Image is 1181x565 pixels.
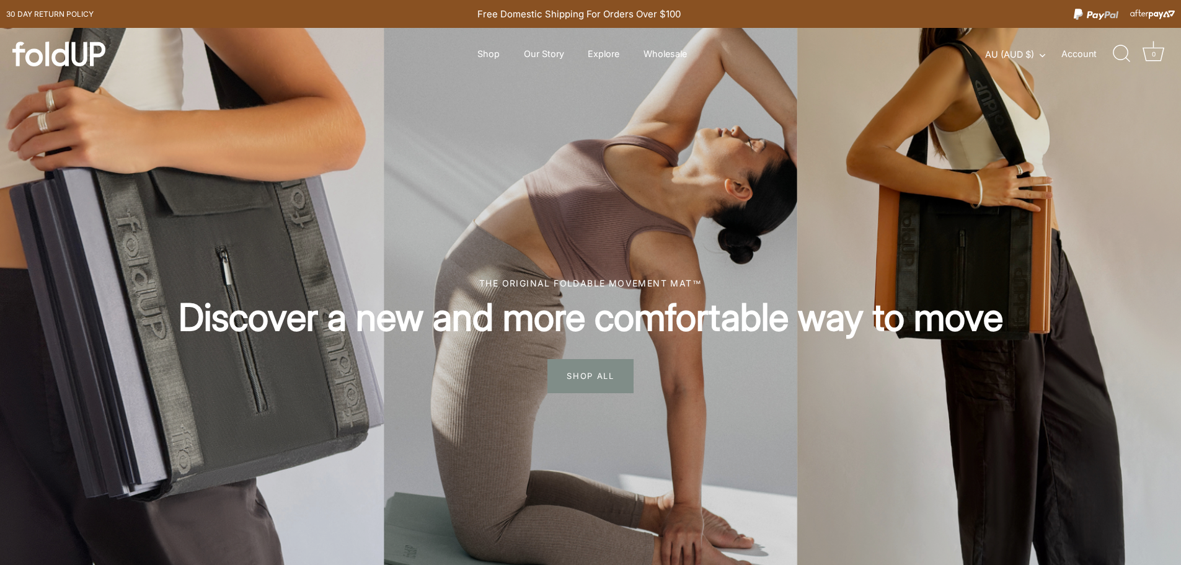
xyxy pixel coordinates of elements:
[513,42,575,66] a: Our Story
[12,42,192,66] a: foldUP
[467,42,511,66] a: Shop
[1061,47,1118,61] a: Account
[12,42,105,66] img: foldUP
[577,42,630,66] a: Explore
[1148,48,1160,60] div: 0
[56,277,1125,290] div: The original foldable movement mat™
[547,359,634,393] span: SHOP ALL
[985,49,1059,60] button: AU (AUD $)
[1140,40,1167,68] a: Cart
[447,42,717,66] div: Primary navigation
[6,7,94,22] a: 30 day Return policy
[633,42,698,66] a: Wholesale
[1108,40,1136,68] a: Search
[56,294,1125,340] h2: Discover a new and more comfortable way to move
